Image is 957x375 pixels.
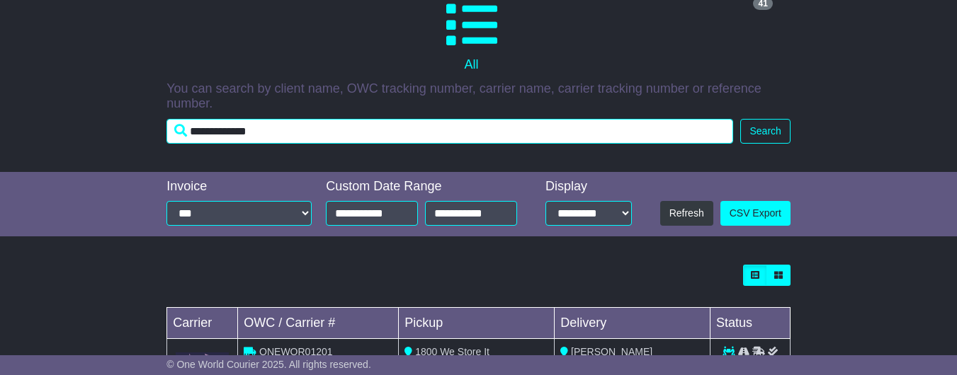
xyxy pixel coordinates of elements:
span: [PERSON_NAME] [571,346,652,357]
div: Display [545,179,632,195]
td: OWC / Carrier # [238,308,399,339]
p: You can search by client name, OWC tracking number, carrier name, carrier tracking number or refe... [166,81,791,112]
button: Search [740,119,790,144]
div: Custom Date Range [326,179,524,195]
span: 1800 We Store It [415,346,489,357]
td: Pickup [399,308,555,339]
td: Status [710,308,791,339]
span: © One World Courier 2025. All rights reserved. [166,359,371,370]
div: Invoice [166,179,312,195]
a: CSV Export [720,201,791,226]
button: Refresh [660,201,713,226]
td: Carrier [167,308,238,339]
span: ONEWOR01201 [259,346,332,357]
td: Delivery [555,308,710,339]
